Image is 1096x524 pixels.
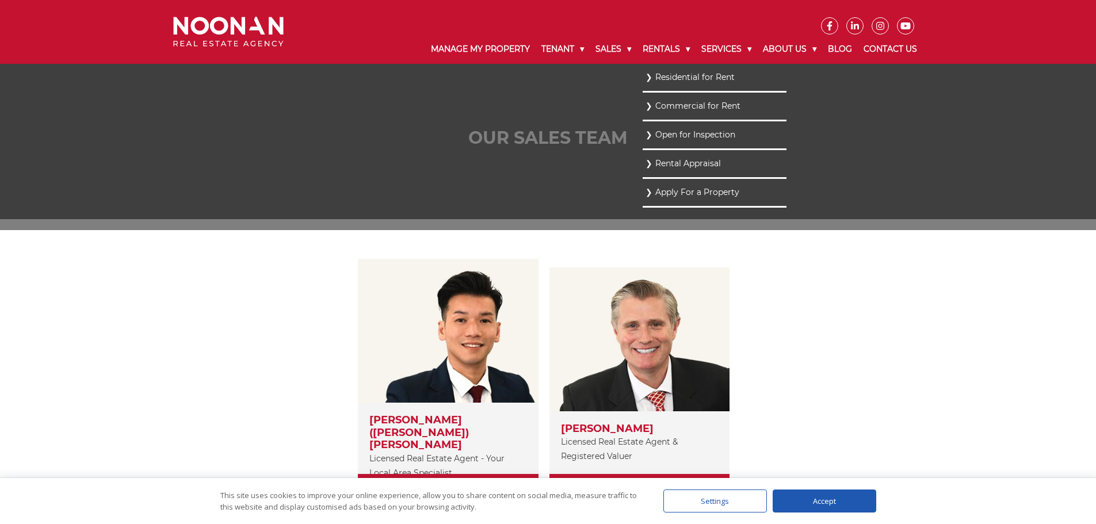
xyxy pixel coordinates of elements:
[696,35,757,64] a: Services
[822,35,858,64] a: Blog
[549,474,730,492] a: View Profile
[773,489,876,512] div: Accept
[425,35,536,64] a: Manage My Property
[561,435,718,464] p: Licensed Real Estate Agent & Registered Valuer
[220,489,640,512] div: This site uses cookies to improve your online experience, allow you to share content on social me...
[536,35,590,64] a: Tenant
[646,98,784,114] a: Commercial for Rent
[858,35,923,64] a: Contact Us
[646,70,784,85] a: Residential for Rent
[561,423,718,435] h3: [PERSON_NAME]
[590,35,637,64] a: Sales
[369,414,526,452] h3: [PERSON_NAME] ([PERSON_NAME]) [PERSON_NAME]
[369,452,526,480] p: Licensed Real Estate Agent - Your Local Area Specialist
[173,17,284,47] img: Noonan Real Estate Agency
[646,185,784,200] a: Apply For a Property
[646,156,784,171] a: Rental Appraisal
[757,35,822,64] a: About Us
[646,127,784,143] a: Open for Inspection
[637,35,696,64] a: Rentals
[663,489,767,512] div: Settings
[358,474,538,492] a: View Profile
